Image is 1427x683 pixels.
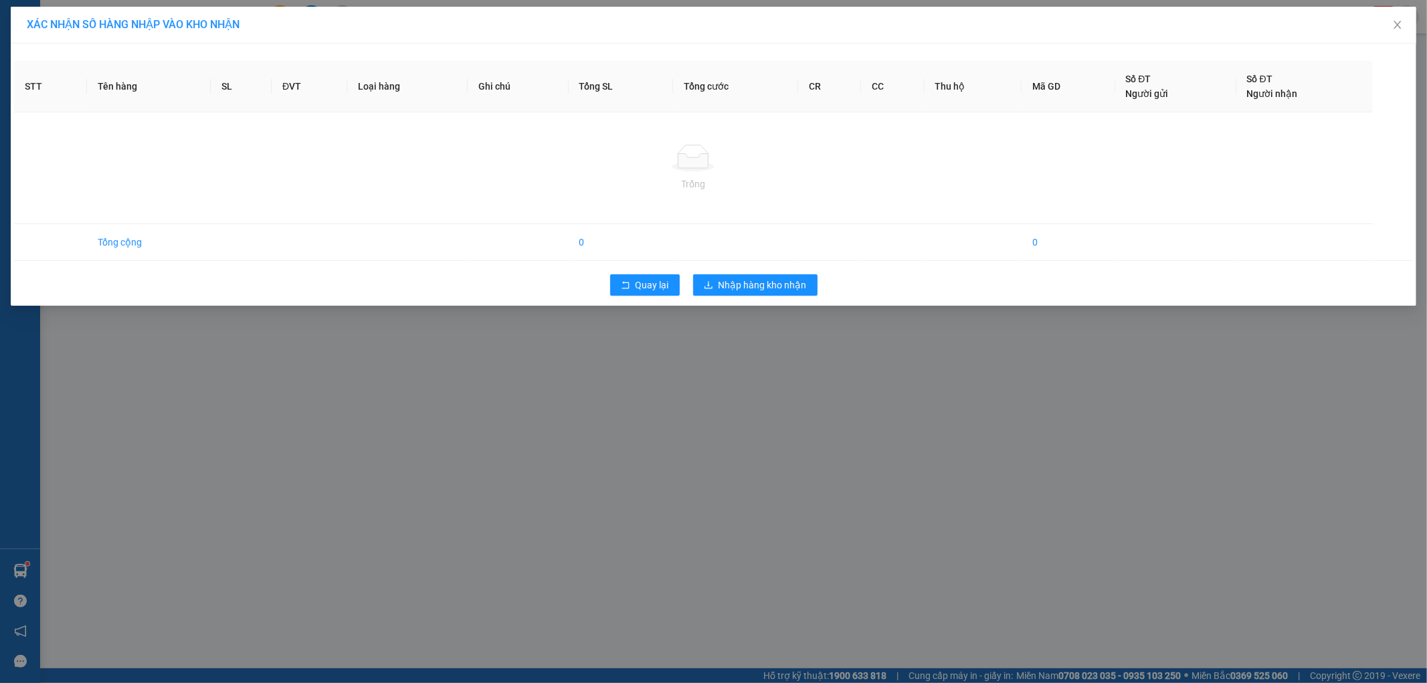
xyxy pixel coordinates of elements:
[87,61,211,112] th: Tên hàng
[7,37,265,47] strong: (Công Ty TNHH Chuyển Phát Nhanh Bảo An - MST: 0109597835)
[610,274,680,296] button: rollbackQuay lại
[693,274,818,296] button: downloadNhập hàng kho nhận
[704,280,713,291] span: download
[673,61,798,112] th: Tổng cước
[211,61,272,112] th: SL
[1022,224,1115,261] td: 0
[1392,19,1403,30] span: close
[1247,74,1272,84] span: Số ĐT
[636,278,669,292] span: Quay lại
[569,61,674,112] th: Tổng SL
[25,177,1362,191] div: Trống
[925,61,1022,112] th: Thu hộ
[569,224,674,261] td: 0
[87,224,211,261] td: Tổng cộng
[468,61,569,112] th: Ghi chú
[1126,74,1151,84] span: Số ĐT
[14,61,87,112] th: STT
[798,61,861,112] th: CR
[861,61,924,112] th: CC
[27,18,240,31] span: XÁC NHẬN SỐ HÀNG NHẬP VÀO KHO NHẬN
[719,278,807,292] span: Nhập hàng kho nhận
[1022,61,1115,112] th: Mã GD
[1247,88,1298,99] span: Người nhận
[1126,88,1169,99] span: Người gửi
[272,61,347,112] th: ĐVT
[621,280,630,291] span: rollback
[11,19,262,34] strong: BIÊN NHẬN VẬN CHUYỂN BẢO AN EXPRESS
[347,61,467,112] th: Loại hàng
[41,52,233,103] span: [PHONE_NUMBER] - [DOMAIN_NAME]
[1379,7,1416,44] button: Close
